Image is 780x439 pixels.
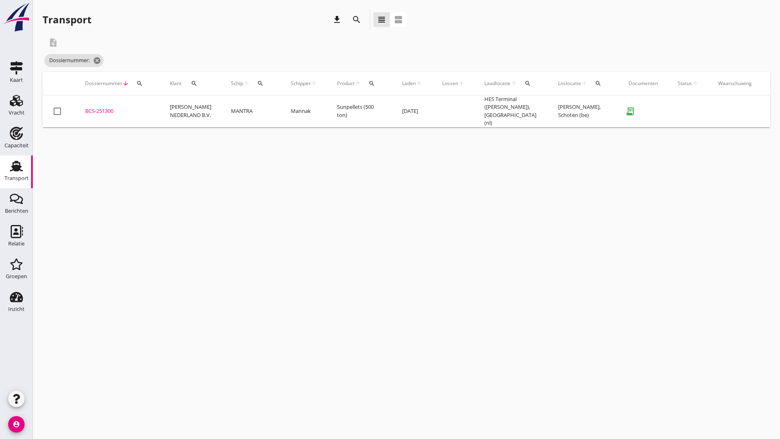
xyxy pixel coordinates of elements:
div: BCS-251300 [85,107,150,115]
span: Dossiernummer [85,80,122,87]
i: view_agenda [393,15,403,25]
div: Berichten [5,208,28,214]
span: Lossen [442,80,458,87]
div: Groepen [6,274,27,279]
i: arrow_upward [243,80,250,87]
i: arrow_upward [355,80,361,87]
i: search [369,80,375,87]
i: receipt_long [622,103,638,119]
i: search [257,80,264,87]
span: Laden [402,80,416,87]
i: search [191,80,197,87]
span: Loslocatie [558,80,581,87]
span: Status [678,80,692,87]
div: Transport [5,176,29,181]
span: Schipper [291,80,311,87]
td: Sunpellets (500 ton) [327,95,392,127]
i: arrow_upward [311,80,317,87]
div: Vracht [9,110,25,115]
i: search [595,80,601,87]
i: search [136,80,143,87]
i: download [332,15,342,25]
i: view_headline [377,15,387,25]
td: HES Terminal ([PERSON_NAME]), [GEOGRAPHIC_DATA] (nl) [475,95,548,127]
div: Kaart [10,77,23,83]
img: logo-small.a267ee39.svg [2,2,31,32]
td: [PERSON_NAME] NEDERLAND B.V. [160,95,221,127]
i: arrow_upward [458,80,465,87]
i: arrow_upward [692,80,699,87]
div: Waarschuwing [718,80,752,87]
div: Klant [170,74,211,93]
i: arrow_upward [581,80,588,87]
i: arrow_upward [416,80,423,87]
span: Schip [231,80,243,87]
td: [DATE] [392,95,432,127]
i: cancel [93,56,101,65]
i: arrow_downward [122,80,129,87]
span: Laadlocatie [484,80,511,87]
td: MANTRA [221,95,281,127]
i: account_circle [8,416,25,432]
span: Product [337,80,355,87]
div: Documenten [629,80,658,87]
div: Relatie [8,241,25,246]
div: Capaciteit [5,143,29,148]
i: arrow_upward [511,80,517,87]
i: search [525,80,531,87]
i: search [352,15,362,25]
div: Transport [43,13,91,26]
td: Mannak [281,95,327,127]
div: Inzicht [8,306,25,312]
td: [PERSON_NAME], Schoten (be) [548,95,619,127]
span: Dossiernummer: [44,54,104,67]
